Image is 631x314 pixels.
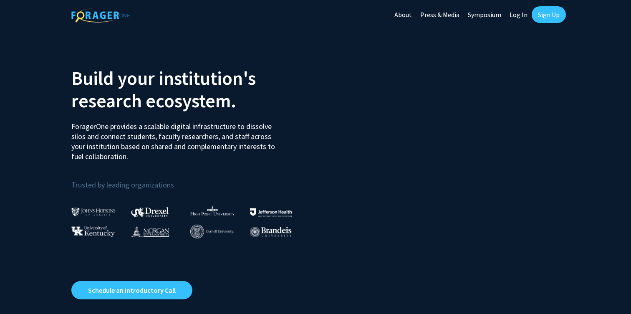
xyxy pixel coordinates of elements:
[71,208,116,216] img: Johns Hopkins University
[71,281,192,299] a: Opens in a new tab
[131,226,169,237] img: Morgan State University
[190,205,235,215] img: High Point University
[250,227,292,237] img: Brandeis University
[190,225,234,238] img: Cornell University
[71,67,309,112] h2: Build your institution's research ecosystem.
[532,6,566,23] a: Sign Up
[71,168,309,191] p: Trusted by leading organizations
[71,8,130,23] img: ForagerOne Logo
[131,207,169,217] img: Drexel University
[250,208,292,216] img: Thomas Jefferson University
[71,115,281,162] p: ForagerOne provides a scalable digital infrastructure to dissolve silos and connect students, fac...
[71,226,115,237] img: University of Kentucky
